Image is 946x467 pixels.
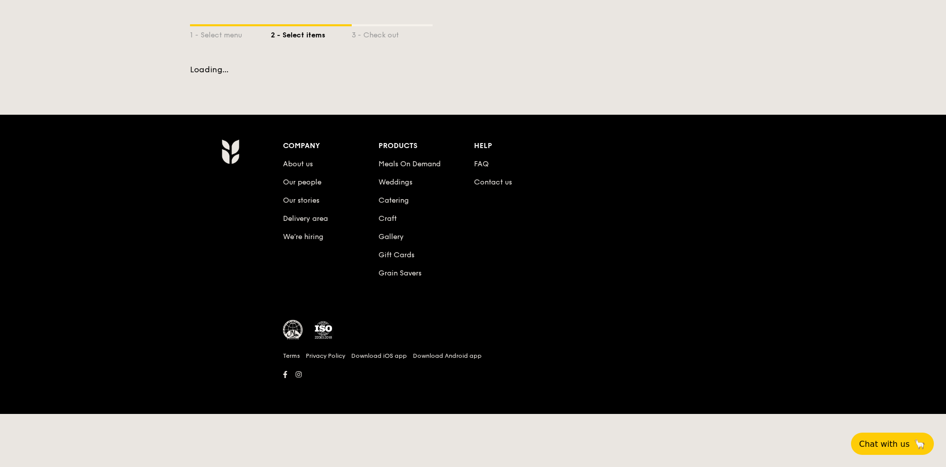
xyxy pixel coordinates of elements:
button: Chat with us🦙 [851,433,934,455]
span: Chat with us [859,439,910,449]
a: Download iOS app [351,352,407,360]
a: Catering [379,196,409,205]
div: Loading... [190,65,756,74]
a: Terms [283,352,300,360]
div: 3 - Check out [352,26,433,40]
div: 2 - Select items [271,26,352,40]
div: Help [474,139,570,153]
a: Our stories [283,196,319,205]
a: Contact us [474,178,512,186]
a: Grain Savers [379,269,421,277]
div: Products [379,139,474,153]
a: Gallery [379,232,404,241]
a: Delivery area [283,214,328,223]
a: Weddings [379,178,412,186]
div: Company [283,139,379,153]
a: Privacy Policy [306,352,345,360]
a: We’re hiring [283,232,323,241]
a: Meals On Demand [379,160,441,168]
span: 🦙 [914,438,926,450]
a: Our people [283,178,321,186]
a: Craft [379,214,397,223]
a: Download Android app [413,352,482,360]
a: FAQ [474,160,489,168]
img: ISO Certified [313,320,334,340]
a: Gift Cards [379,251,414,259]
h6: Revision [182,382,764,390]
a: About us [283,160,313,168]
div: 1 - Select menu [190,26,271,40]
img: MUIS Halal Certified [283,320,303,340]
img: AYc88T3wAAAABJRU5ErkJggg== [221,139,239,164]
